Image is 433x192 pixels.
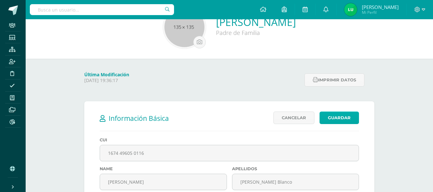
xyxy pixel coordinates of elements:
a: Guardar [320,112,359,124]
img: 54682bb00531784ef96ee9fbfedce966.png [344,3,357,16]
button: Imprimir datos [304,73,364,87]
input: Apellidos [232,174,359,190]
img: 135x135 [164,7,204,47]
span: Mi Perfil [362,10,399,15]
label: Name [100,166,227,171]
input: CUI [100,145,359,161]
input: Busca un usuario... [30,4,174,15]
label: Apellidos [232,166,359,171]
p: [DATE] 19:36:17 [84,78,301,83]
label: CUI [100,138,359,142]
a: [PERSON_NAME] [216,15,296,29]
a: Cancelar [273,112,314,124]
div: Padre de Familia [216,29,296,37]
span: Información Básica [109,114,169,123]
span: [PERSON_NAME] [362,4,399,10]
input: Nombre [100,174,227,190]
h4: Última Modificación [84,71,301,78]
